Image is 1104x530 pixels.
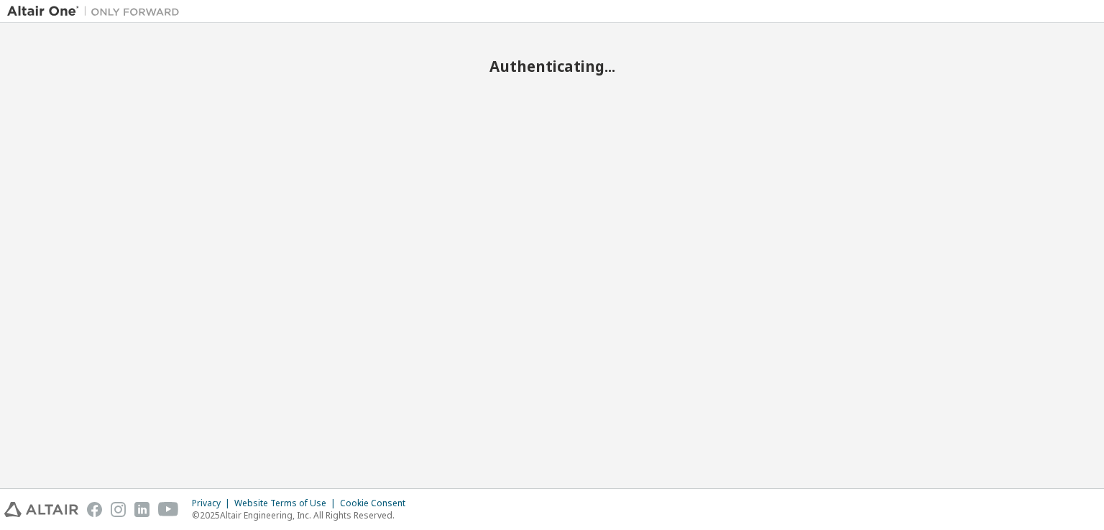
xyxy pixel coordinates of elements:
[134,502,149,517] img: linkedin.svg
[192,509,414,521] p: © 2025 Altair Engineering, Inc. All Rights Reserved.
[4,502,78,517] img: altair_logo.svg
[111,502,126,517] img: instagram.svg
[87,502,102,517] img: facebook.svg
[234,498,340,509] div: Website Terms of Use
[192,498,234,509] div: Privacy
[7,4,187,19] img: Altair One
[7,57,1097,76] h2: Authenticating...
[158,502,179,517] img: youtube.svg
[340,498,414,509] div: Cookie Consent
